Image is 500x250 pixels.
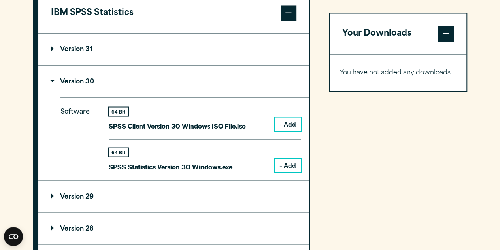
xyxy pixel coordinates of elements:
p: SPSS Statistics Version 30 Windows.exe [109,161,232,172]
p: Version 30 [51,78,94,85]
p: Version 29 [51,193,94,200]
p: Version 28 [51,225,94,232]
summary: Version 31 [38,34,309,65]
p: Software [60,106,96,166]
div: 64 Bit [109,148,128,156]
p: You have not added any downloads. [340,67,457,78]
button: + Add [275,117,301,131]
button: + Add [275,159,301,172]
p: SPSS Client Version 30 Windows ISO File.iso [109,120,246,131]
summary: Version 29 [38,181,309,212]
button: Your Downloads [330,13,467,54]
p: Version 31 [51,46,92,53]
div: 64 Bit [109,107,128,116]
summary: Version 30 [38,66,309,97]
summary: Version 28 [38,213,309,244]
button: Open CMP widget [4,227,23,246]
div: Your Downloads [330,54,467,91]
